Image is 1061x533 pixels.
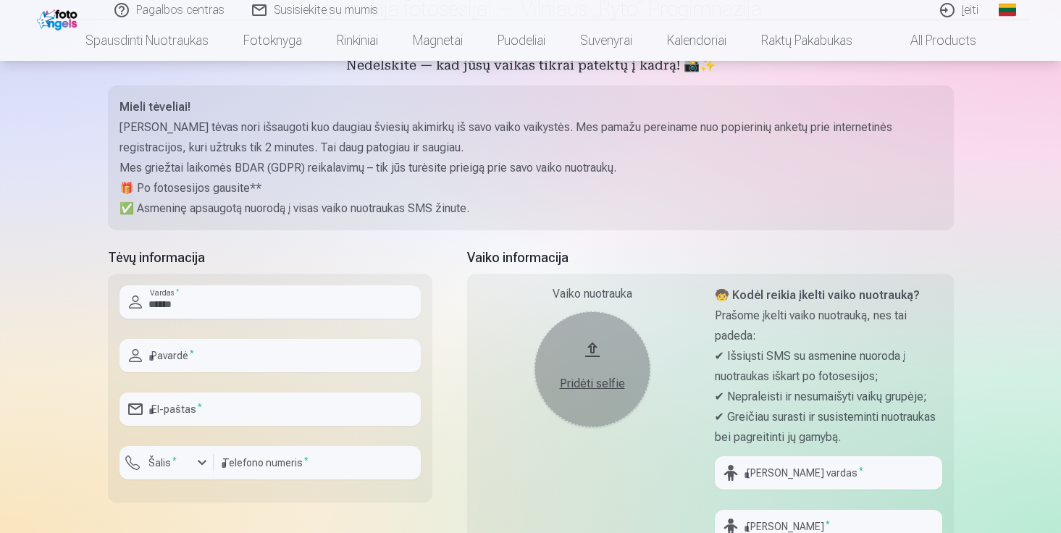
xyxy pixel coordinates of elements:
a: Magnetai [395,20,480,61]
a: Fotoknyga [226,20,319,61]
h5: Tėvų informacija [108,248,432,268]
p: Prašome įkelti vaiko nuotrauką, nes tai padeda: [715,306,942,346]
p: Mes griežtai laikomės BDAR (GDPR) reikalavimų – tik jūs turėsite prieigą prie savo vaiko nuotraukų. [119,158,942,178]
div: Vaiko nuotrauka [479,285,706,303]
img: /fa2 [37,6,81,30]
button: Pridėti selfie [534,311,650,427]
strong: 🧒 Kodėl reikia įkelti vaiko nuotrauką? [715,288,920,302]
div: Pridėti selfie [549,375,636,393]
h5: Nedelskite — kad jūsų vaikas tikrai patektų į kadrą! 📸✨ [108,56,954,77]
p: 🎁 Po fotosesijos gausite** [119,178,942,198]
p: ✔ Nepraleisti ir nesumaišyti vaikų grupėje; [715,387,942,407]
a: Rinkiniai [319,20,395,61]
a: Spausdinti nuotraukas [68,20,226,61]
strong: Mieli tėveliai! [119,100,190,114]
a: Raktų pakabukas [744,20,870,61]
p: ✅ Asmeninę apsaugotą nuorodą į visas vaiko nuotraukas SMS žinute. [119,198,942,219]
p: ✔ Išsiųsti SMS su asmenine nuoroda į nuotraukas iškart po fotosesijos; [715,346,942,387]
a: All products [870,20,994,61]
a: Kalendoriai [650,20,744,61]
label: Šalis [143,456,183,470]
p: [PERSON_NAME] tėvas nori išsaugoti kuo daugiau šviesių akimirkų iš savo vaiko vaikystės. Mes pama... [119,117,942,158]
h5: Vaiko informacija [467,248,954,268]
p: ✔ Greičiau surasti ir susisteminti nuotraukas bei pagreitinti jų gamybą. [715,407,942,448]
a: Puodeliai [480,20,563,61]
button: Šalis* [119,446,214,479]
a: Suvenyrai [563,20,650,61]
